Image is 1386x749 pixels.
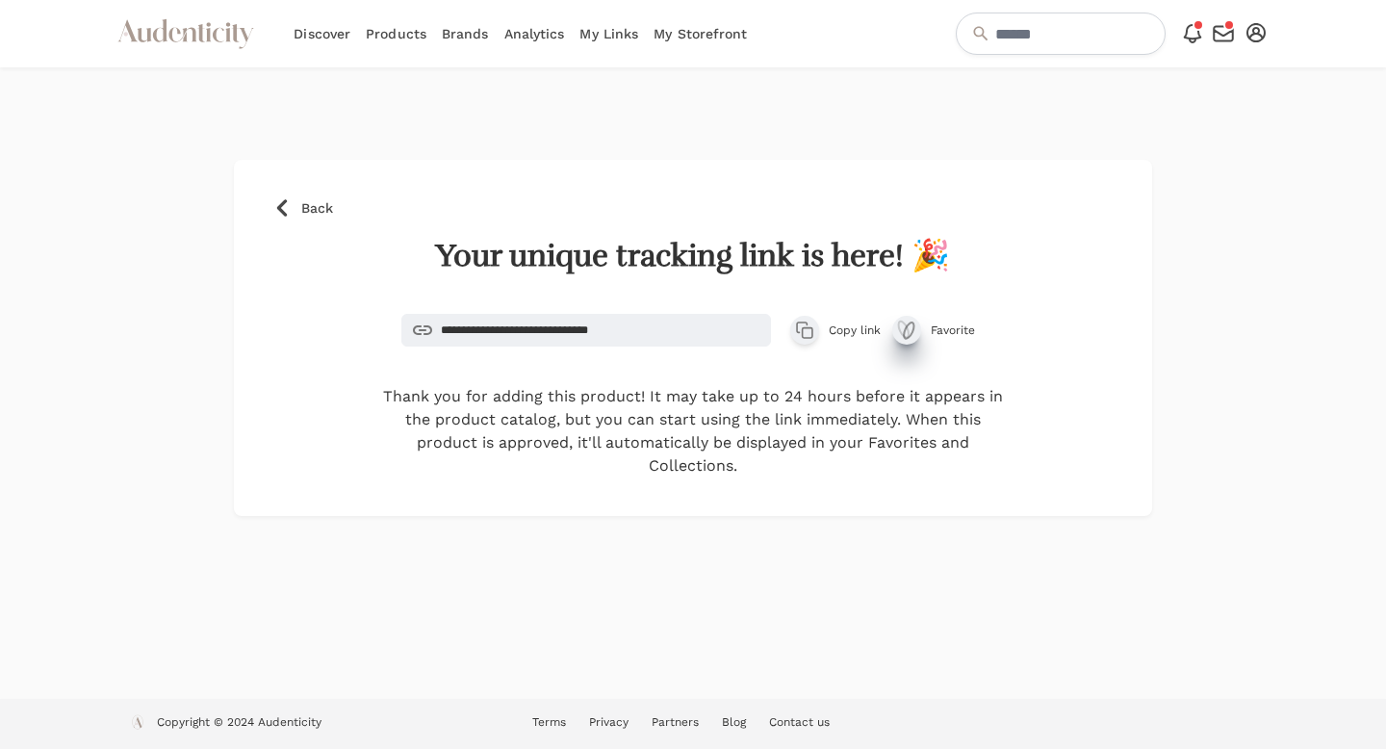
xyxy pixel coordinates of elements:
a: Contact us [769,715,830,729]
span: Favorite [931,323,985,338]
h1: Your unique tracking link is here! 🎉 [377,237,1009,275]
button: Copy link [790,314,881,347]
span: Copy link [829,323,881,338]
p: Copyright © 2024 Audenticity [157,714,321,734]
a: Blog [722,715,746,729]
a: Back [272,198,1115,218]
span: Back [301,198,333,218]
a: Privacy [589,715,629,729]
button: Favorite [892,316,985,345]
a: Partners [652,715,699,729]
a: Terms [532,715,566,729]
p: Thank you for adding this product! It may take up to 24 hours before it appears in the product ca... [377,385,1009,478]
